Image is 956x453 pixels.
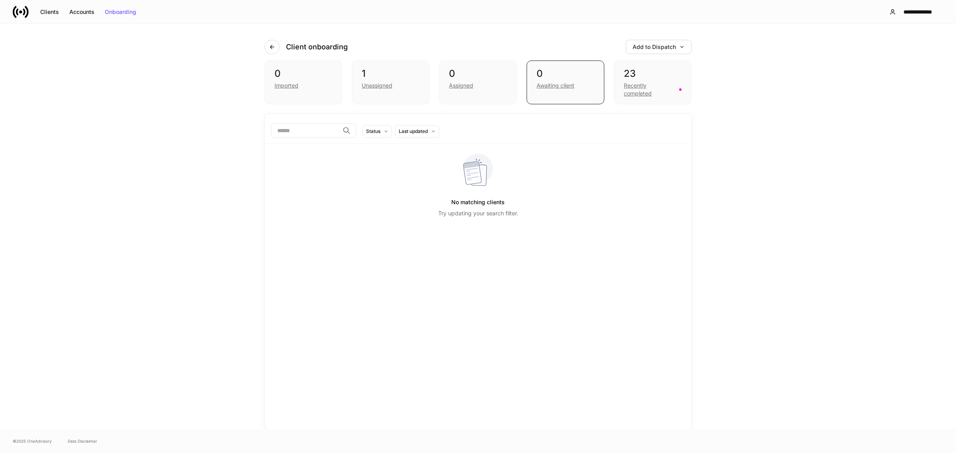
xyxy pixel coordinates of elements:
div: 1 [362,67,419,80]
button: Last updated [395,125,439,138]
span: © 2025 OneAdvisory [13,438,52,444]
div: 0 [449,67,507,80]
div: Onboarding [105,9,136,15]
div: 1Unassigned [352,61,429,104]
div: Last updated [399,127,428,135]
div: Accounts [69,9,94,15]
button: Add to Dispatch [626,40,692,54]
h5: No matching clients [451,195,505,209]
div: 0Assigned [439,61,517,104]
div: Add to Dispatch [633,44,685,50]
h4: Client onboarding [286,42,348,52]
button: Status [362,125,392,138]
div: Clients [40,9,59,15]
div: Awaiting client [537,82,574,90]
div: 0Awaiting client [527,61,604,104]
div: 0 [537,67,594,80]
div: Imported [274,82,298,90]
div: 23Recently completed [614,61,692,104]
div: Status [366,127,380,135]
button: Accounts [64,6,100,18]
div: Assigned [449,82,473,90]
a: Data Disclaimer [68,438,97,444]
div: Recently completed [624,82,674,98]
button: Onboarding [100,6,141,18]
div: Unassigned [362,82,392,90]
div: 0Imported [264,61,342,104]
div: 0 [274,67,332,80]
p: Try updating your search filter. [438,209,518,217]
button: Clients [35,6,64,18]
div: 23 [624,67,682,80]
